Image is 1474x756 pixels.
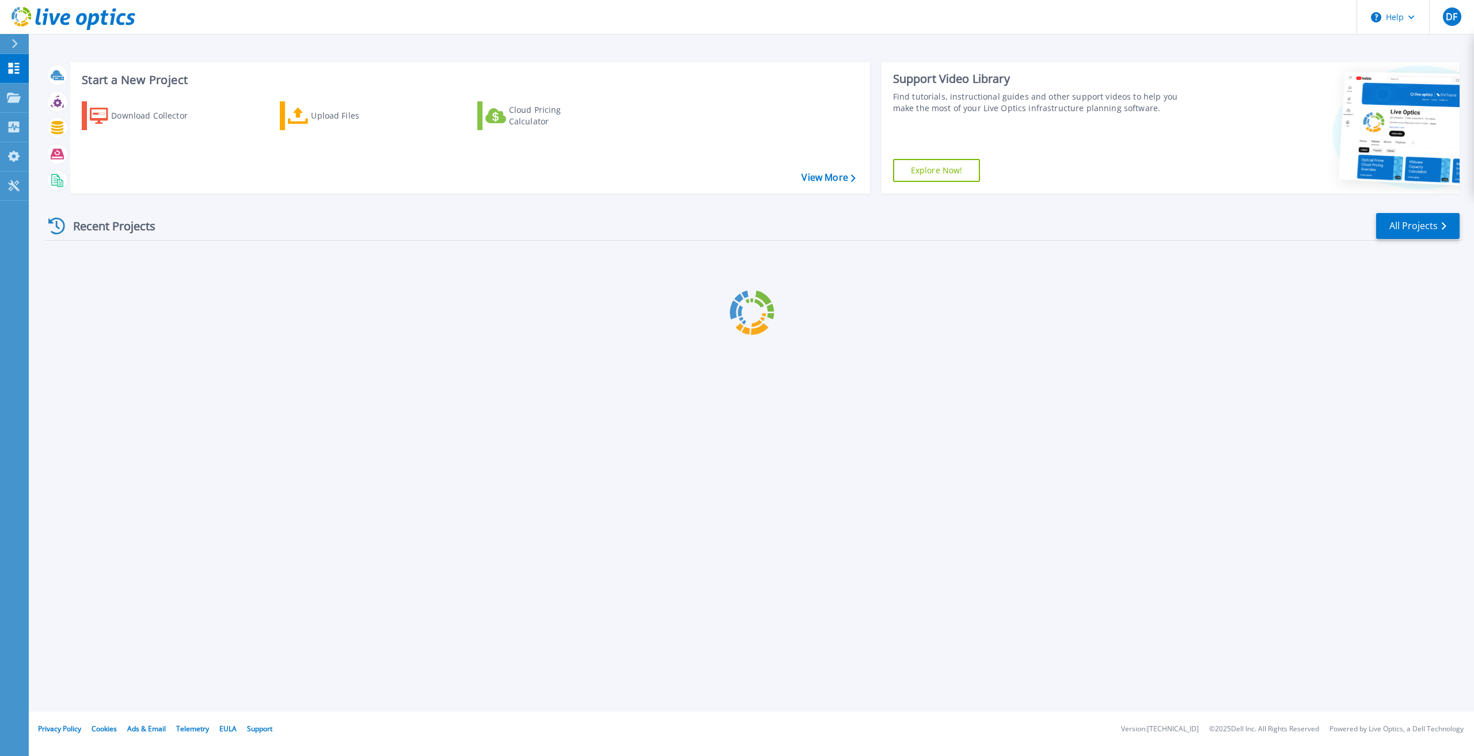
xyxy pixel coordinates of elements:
a: View More [801,172,855,183]
div: Recent Projects [44,212,171,240]
a: Cloud Pricing Calculator [477,101,606,130]
a: Explore Now! [893,159,981,182]
a: Download Collector [82,101,210,130]
div: Support Video Library [893,71,1192,86]
a: EULA [219,724,237,734]
div: Cloud Pricing Calculator [509,104,601,127]
div: Download Collector [111,104,203,127]
div: Find tutorials, instructional guides and other support videos to help you make the most of your L... [893,91,1192,114]
a: Telemetry [176,724,209,734]
h3: Start a New Project [82,74,855,86]
a: Cookies [92,724,117,734]
a: All Projects [1376,213,1460,239]
a: Privacy Policy [38,724,81,734]
li: Version: [TECHNICAL_ID] [1121,725,1199,733]
a: Ads & Email [127,724,166,734]
a: Support [247,724,272,734]
li: Powered by Live Optics, a Dell Technology [1329,725,1464,733]
div: Upload Files [311,104,403,127]
span: DF [1446,12,1457,21]
a: Upload Files [280,101,408,130]
li: © 2025 Dell Inc. All Rights Reserved [1209,725,1319,733]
